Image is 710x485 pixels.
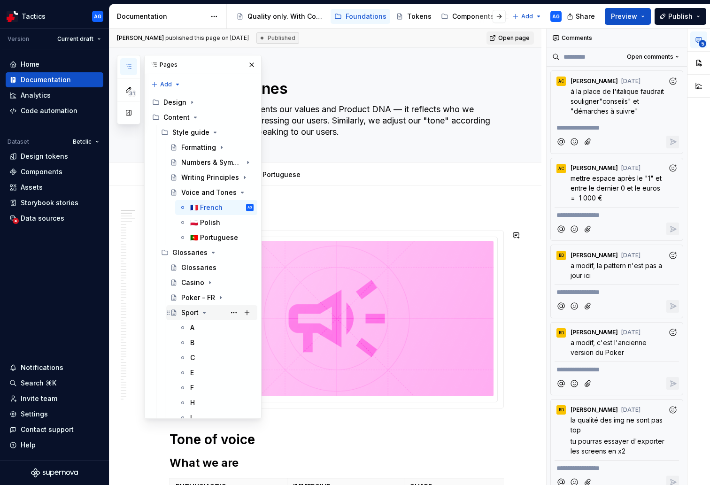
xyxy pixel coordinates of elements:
[181,293,215,302] div: Poker - FR
[568,136,581,148] button: Add emoji
[190,368,194,377] div: E
[559,329,564,337] div: BD
[175,410,257,425] a: I
[175,365,257,380] a: E
[21,214,64,223] div: Data sources
[21,425,74,434] div: Contact support
[571,174,664,202] span: mettre espace après le "1" et entre le dernier 0 et le euros = 1 000 €
[6,211,103,226] a: Data sources
[582,377,594,390] button: Attach files
[6,88,103,103] a: Analytics
[256,32,299,44] div: Published
[437,9,498,24] a: Components
[117,34,164,41] span: [PERSON_NAME]
[7,11,18,22] img: d0572a82-6cc2-4944-97f1-21a898ae7e2a.png
[247,203,252,212] div: AG
[555,362,679,375] div: Composer editor
[21,198,78,208] div: Storybook stories
[6,164,103,179] a: Components
[253,170,301,178] a: 🇵🇹 Portuguese
[190,323,194,332] div: A
[170,431,504,448] h1: Tone of voice
[22,12,46,21] div: Tactics
[175,350,257,365] a: C
[571,329,618,336] span: [PERSON_NAME]
[117,12,206,21] div: Documentation
[128,90,136,97] span: 31
[331,9,390,24] a: Foundations
[571,252,618,259] span: [PERSON_NAME]
[576,12,595,21] span: Share
[175,215,257,230] a: 🇵🇱 Polish
[582,300,594,313] button: Attach files
[452,12,494,21] div: Components
[568,223,581,235] button: Add emoji
[568,300,581,313] button: Add emoji
[555,223,567,235] button: Mention someone
[21,106,77,115] div: Code automation
[555,377,567,390] button: Mention someone
[509,10,545,23] button: Add
[486,31,534,45] a: Open page
[346,12,386,21] div: Foundations
[666,300,679,313] button: Reply
[160,81,172,88] span: Add
[6,438,103,453] button: Help
[568,377,581,390] button: Add emoji
[668,12,693,21] span: Publish
[190,353,195,362] div: C
[21,378,56,388] div: Search ⌘K
[6,407,103,422] a: Settings
[21,75,71,85] div: Documentation
[172,248,208,257] div: Glossaries
[6,391,103,406] a: Invite team
[21,440,36,450] div: Help
[6,195,103,210] a: Storybook stories
[175,380,257,395] a: F
[145,55,261,74] div: Pages
[21,409,48,419] div: Settings
[57,35,93,43] span: Current draft
[559,406,564,414] div: BD
[163,98,186,107] div: Design
[558,77,564,85] div: AC
[175,335,257,350] a: B
[148,95,257,110] div: Design
[571,406,618,414] span: [PERSON_NAME]
[666,249,679,262] button: Add reaction
[175,230,257,245] a: 🇵🇹 Portuguese
[666,162,679,175] button: Add reaction
[21,363,63,372] div: Notifications
[571,416,664,434] span: la qualité des img ne sont pas top
[157,245,257,260] div: Glossaries
[166,170,257,185] a: Writing Principles
[175,200,257,215] a: 🇫🇷 FrenchAG
[666,326,679,339] button: Add reaction
[582,223,594,235] button: Attach files
[181,158,242,167] div: Numbers & Symbols
[6,103,103,118] a: Code automation
[232,9,329,24] a: Quality only. With Consistency.
[175,395,257,410] a: H
[571,87,666,115] span: à la place de l'italique faudrait souligner"conseils" et "démarches à suivre"
[190,398,195,408] div: H
[666,136,679,148] button: Reply
[2,6,107,26] button: TacticsAG
[6,57,103,72] a: Home
[73,138,92,146] span: Betclic
[699,40,706,47] span: 5
[21,394,57,403] div: Invite team
[559,252,564,259] div: BD
[190,413,192,423] div: I
[555,460,679,473] div: Composer editor
[31,468,78,477] svg: Supernova Logo
[6,360,103,375] button: Notifications
[166,290,257,305] a: Poker - FR
[247,12,325,21] div: Quality only. With Consistency.
[175,320,257,335] a: A
[571,437,666,455] span: tu pourras essayer d'exporter les screens en x2
[6,422,103,437] button: Contact support
[170,455,504,470] h2: What we are
[94,13,101,20] div: AG
[623,50,683,63] button: Open comments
